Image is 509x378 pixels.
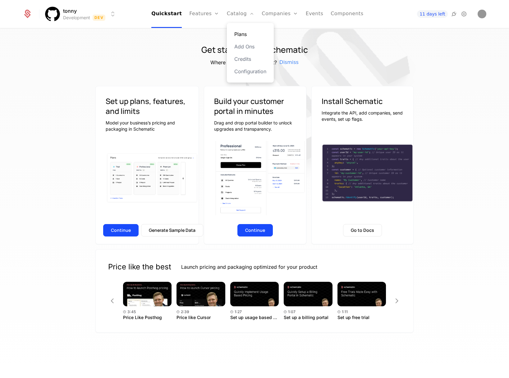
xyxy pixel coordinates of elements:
div: Set up free trial [337,315,386,320]
a: Configuration [234,68,266,75]
h3: Install Schematic [322,96,404,106]
p: Drag and drop portal builder to unlock upgrades and transparency. [214,120,296,132]
div: Set up usage based pricing [230,315,279,320]
div: Price like Cursor [177,315,225,320]
button: Open user button [478,10,486,18]
span: 1:11 [342,310,348,314]
a: Add Ons [234,43,266,50]
h3: Build your customer portal in minutes [214,96,296,116]
p: Model your business’s pricing and packaging in Schematic [106,120,189,132]
a: Set up usage based pricing1:27Set up usage based pricing [230,282,279,320]
div: Set up a billing portal [284,315,332,320]
a: Set up a billing portal1:07Set up a billing portal [284,282,332,320]
span: tonny [63,7,77,15]
button: Next [393,297,401,305]
img: Tonny [478,10,486,18]
button: Select environment [47,7,117,21]
button: Previous [108,297,116,305]
img: tonny [45,7,60,21]
a: Settings [460,10,468,18]
span: 2:39 [181,310,189,314]
button: Continue [237,224,273,236]
p: Integrate the API, add companies, send events, set up flags. [322,110,404,122]
img: Schematic integration code [322,144,414,202]
span: 1:27 [235,310,242,314]
a: Set up free trial1:11Set up free trial [337,282,386,320]
button: Generate Sample Data [141,224,203,236]
h1: Get started with Schematic [201,44,308,56]
img: Plan cards [106,152,199,204]
h3: Set up plans, features, and limits [106,96,189,116]
a: Plans [234,30,266,38]
a: Integrations [450,10,458,18]
a: Credits [234,55,266,63]
a: Price Like Posthog3:45Price Like Posthog [123,282,172,320]
a: Price like Cursor2:39Price like Cursor [177,282,225,320]
a: 11 days left [417,10,447,18]
button: Go to Docs [343,224,382,236]
span: 3:45 [127,310,136,314]
span: Dismiss [279,59,299,66]
img: Component view [214,138,306,218]
div: Price Like Posthog [123,315,172,320]
button: Continue [103,224,139,236]
span: Dev [93,15,105,21]
div: Development [63,15,90,21]
span: 1:07 [288,310,296,314]
h5: Where do you want to start? [210,59,277,66]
